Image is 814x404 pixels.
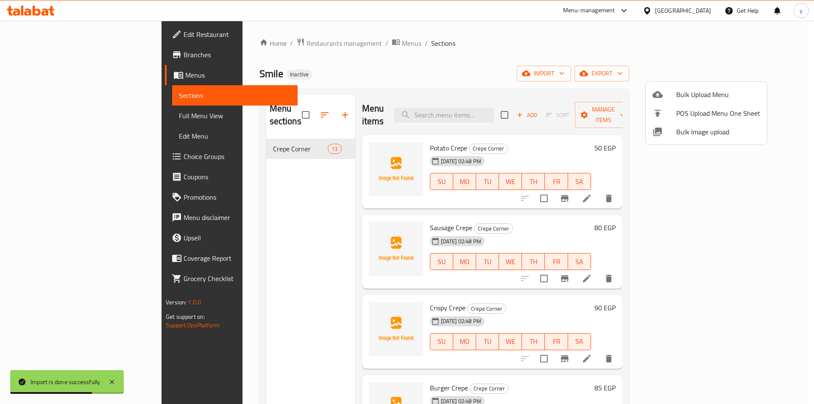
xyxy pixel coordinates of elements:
[646,85,767,104] li: Upload bulk menu
[676,127,760,137] span: Bulk Image upload
[646,104,767,123] li: POS Upload Menu One Sheet
[676,108,760,118] span: POS Upload Menu One Sheet
[676,89,760,100] span: Bulk Upload Menu
[31,377,100,387] div: Import is done successfully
